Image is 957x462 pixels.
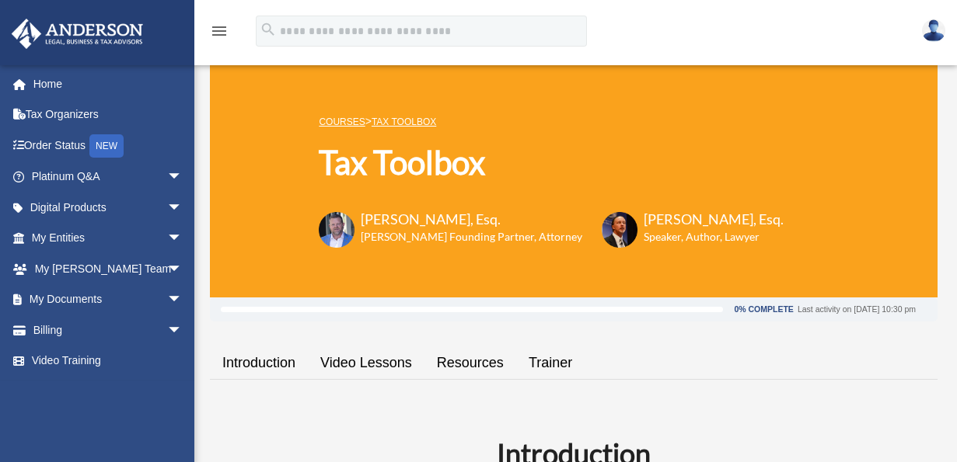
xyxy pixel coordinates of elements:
a: Home [11,68,206,99]
h3: [PERSON_NAME], Esq. [644,210,784,229]
a: Tax Organizers [11,99,206,130]
img: Scott-Estill-Headshot.png [602,212,637,248]
a: Video Lessons [308,341,424,385]
a: Tax Toolbox [372,116,436,127]
span: arrow_drop_down [167,253,198,285]
div: Last activity on [DATE] 10:30 pm [798,305,916,314]
a: Billingarrow_drop_down [11,314,206,346]
h6: Speaker, Author, Lawyer [644,229,764,245]
a: Introduction [210,341,308,385]
span: arrow_drop_down [167,192,198,224]
a: Video Training [11,346,206,377]
img: Toby-circle-head.png [319,212,355,248]
a: My Entitiesarrow_drop_down [11,223,206,254]
i: search [260,21,277,38]
a: Platinum Q&Aarrow_drop_down [11,162,206,193]
i: menu [210,22,229,40]
a: My [PERSON_NAME] Teamarrow_drop_down [11,253,206,284]
div: NEW [89,134,124,158]
img: User Pic [922,19,945,42]
h3: [PERSON_NAME], Esq. [361,210,582,229]
a: Resources [424,341,516,385]
a: menu [210,27,229,40]
a: Trainer [516,341,585,385]
span: arrow_drop_down [167,223,198,255]
img: Anderson Advisors Platinum Portal [7,19,148,49]
span: arrow_drop_down [167,162,198,193]
span: arrow_drop_down [167,284,198,316]
span: arrow_drop_down [167,314,198,346]
a: COURSES [319,116,365,127]
div: 0% Complete [734,305,793,314]
h6: [PERSON_NAME] Founding Partner, Attorney [361,229,582,245]
h1: Tax Toolbox [319,140,784,186]
p: > [319,112,784,131]
a: My Documentsarrow_drop_down [11,284,206,315]
a: Order StatusNEW [11,130,206,162]
a: Digital Productsarrow_drop_down [11,192,206,223]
